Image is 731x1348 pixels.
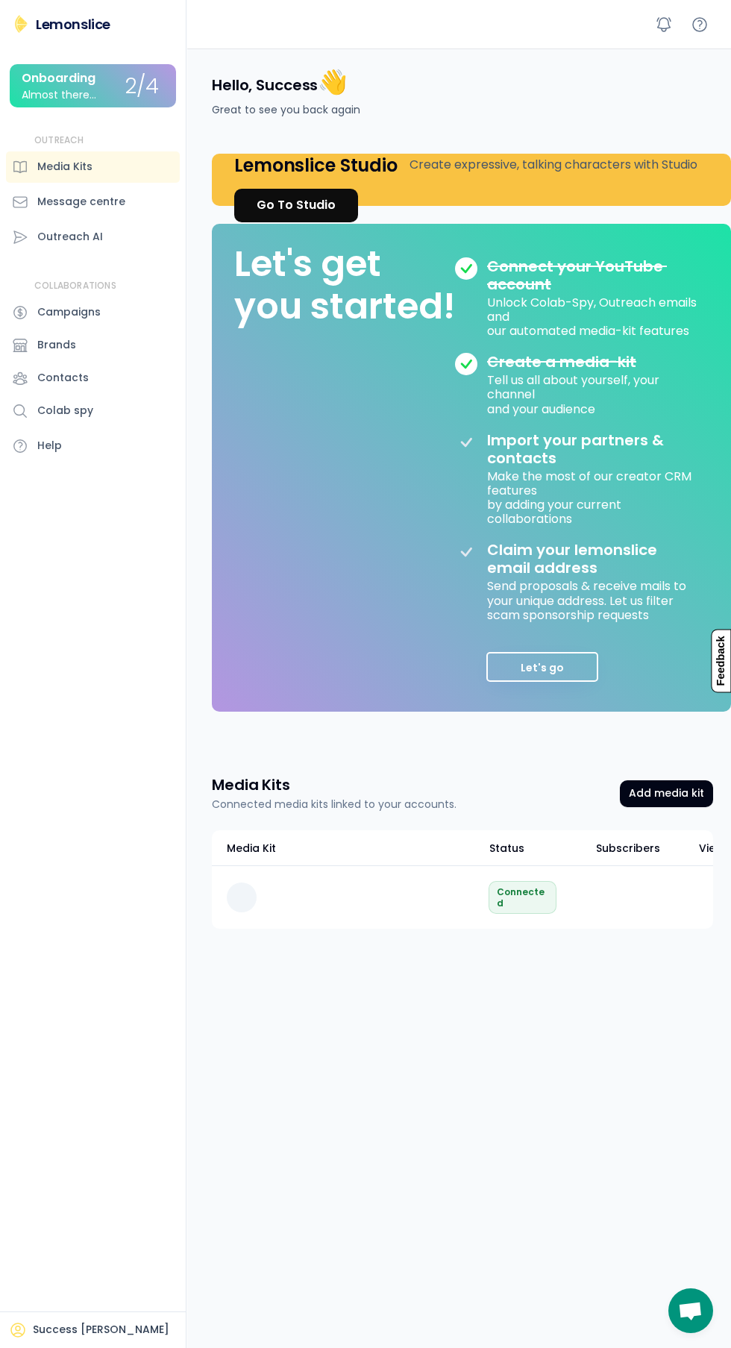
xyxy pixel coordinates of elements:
[234,189,358,222] a: Go To Studio
[318,65,348,98] font: 👋
[257,196,336,214] div: Go To Studio
[37,194,125,210] div: Message centre
[12,15,30,33] img: Lemonslice
[234,242,455,328] div: Let's get you started!
[487,293,697,339] div: Unlock Colab-Spy, Outreach emails and our automated media-kit features
[487,351,636,372] s: Create a media-kit
[22,72,95,85] div: Onboarding
[34,280,116,292] div: COLLABORATIONS
[37,229,103,245] div: Outreach AI
[37,370,89,386] div: Contacts
[212,774,290,795] h3: Media Kits
[33,1323,169,1338] div: Success [PERSON_NAME]
[486,652,598,682] button: Let's go
[620,780,713,807] button: Add media kit
[37,403,93,418] div: Colab spy
[125,75,159,98] div: 2/4
[227,841,276,856] div: Media Kit
[487,577,697,622] div: Send proposals & receive mails to your unique address. Let us filter scam sponsorship requests
[37,438,62,454] div: Help
[37,304,101,320] div: Campaigns
[212,797,457,812] div: Connected media kits linked to your accounts.
[34,134,84,147] div: OUTREACH
[668,1288,713,1333] a: Open chat
[37,337,76,353] div: Brands
[489,881,556,914] div: Last refreshed: Aug 20th, 2025, 11:56 am
[410,156,697,174] div: Create expressive, talking characters with Studio
[212,66,348,98] h4: Hello, Success
[487,431,697,467] div: Import your partners & contacts
[212,102,360,118] div: Great to see you back again
[22,90,96,101] div: Almost there...
[234,154,398,177] h4: Lemonslice Studio
[487,371,697,416] div: Tell us all about yourself, your channel and your audience
[487,467,697,527] div: Make the most of our creator CRM features by adding your current collaborations
[487,541,697,577] div: Claim your lemonslice email address
[36,15,110,34] div: Lemonslice
[591,841,665,856] div: Subscribers
[489,841,579,856] div: Status
[487,256,667,295] s: Connect your YouTube account
[37,159,92,175] div: Media Kits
